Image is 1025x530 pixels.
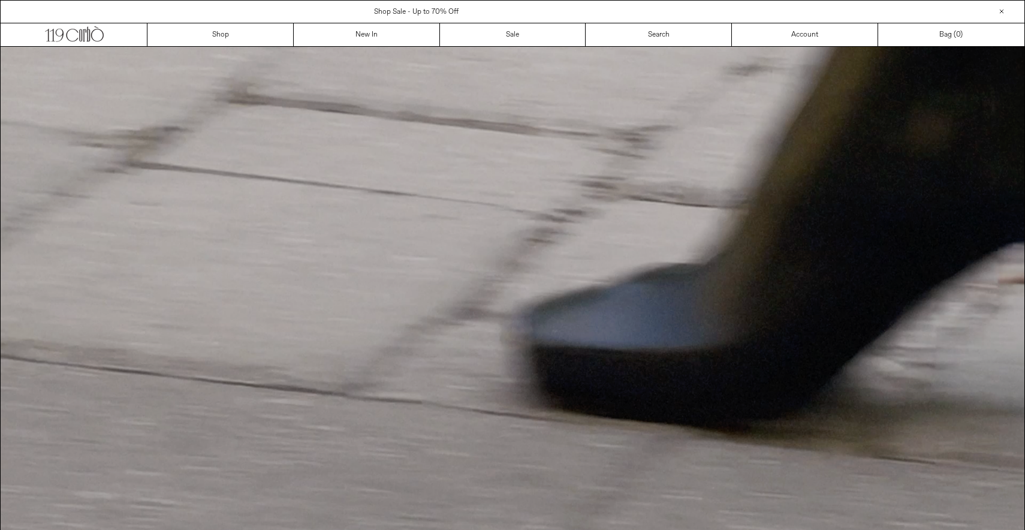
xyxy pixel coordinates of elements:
span: ) [956,29,963,40]
a: New In [294,23,440,46]
a: Shop [147,23,294,46]
a: Account [732,23,878,46]
a: Sale [440,23,586,46]
a: Shop Sale - Up to 70% Off [374,7,459,17]
a: Bag () [878,23,1024,46]
a: Search [586,23,732,46]
span: 0 [956,30,960,40]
